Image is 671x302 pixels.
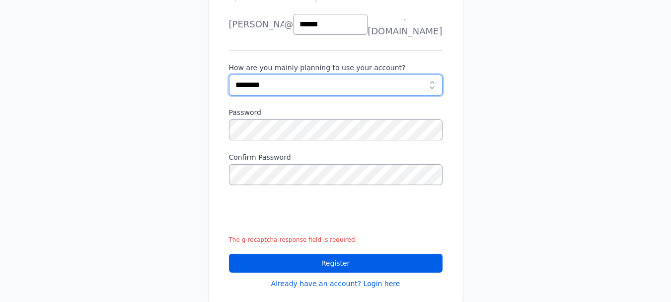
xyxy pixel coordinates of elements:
iframe: reCAPTCHA [229,197,380,236]
span: @ [284,17,293,31]
button: Register [229,254,443,273]
label: Password [229,107,443,117]
div: The g-recaptcha-response field is required. [229,236,443,244]
label: Confirm Password [229,152,443,162]
label: How are you mainly planning to use your account? [229,63,443,73]
span: .[DOMAIN_NAME] [368,10,442,38]
a: Already have an account? Login here [271,279,400,289]
li: [PERSON_NAME] [229,14,284,34]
